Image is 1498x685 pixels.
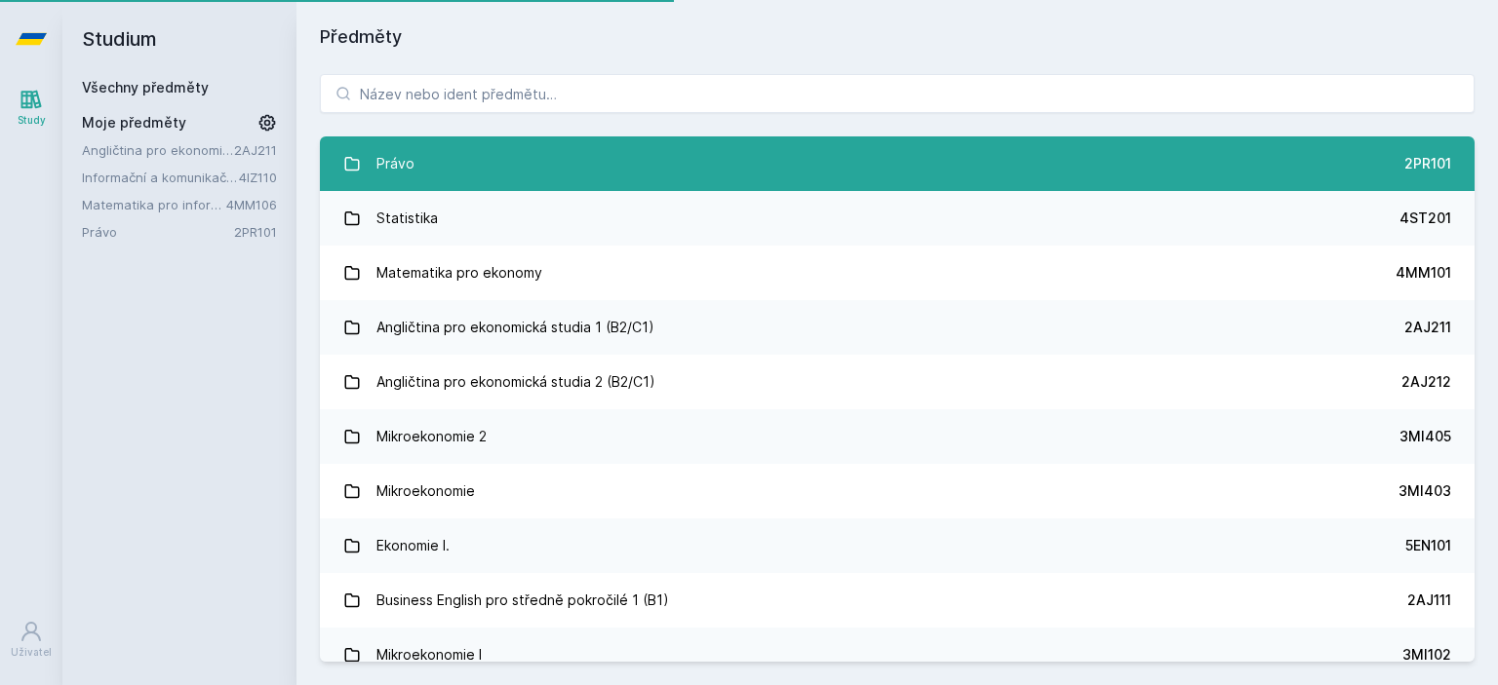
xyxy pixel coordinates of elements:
[11,645,52,660] div: Uživatel
[320,464,1475,518] a: Mikroekonomie 3MI403
[226,197,277,212] a: 4MM106
[376,144,414,183] div: Právo
[1404,154,1451,173] div: 2PR101
[1402,645,1451,665] div: 3MI102
[376,526,450,565] div: Ekonomie I.
[376,581,669,620] div: Business English pro středně pokročilé 1 (B1)
[320,409,1475,464] a: Mikroekonomie 2 3MI405
[1404,318,1451,337] div: 2AJ211
[1399,427,1451,446] div: 3MI405
[376,417,487,456] div: Mikroekonomie 2
[18,113,46,128] div: Study
[320,136,1475,191] a: Právo 2PR101
[376,472,475,511] div: Mikroekonomie
[376,253,542,292] div: Matematika pro ekonomy
[376,199,438,238] div: Statistika
[320,74,1475,113] input: Název nebo ident předmětu…
[320,573,1475,628] a: Business English pro středně pokročilé 1 (B1) 2AJ111
[239,170,277,185] a: 4IZ110
[1401,372,1451,392] div: 2AJ212
[1399,209,1451,228] div: 4ST201
[320,23,1475,51] h1: Předměty
[1405,536,1451,555] div: 5EN101
[82,79,209,95] a: Všechny předměty
[1407,590,1451,610] div: 2AJ111
[320,300,1475,355] a: Angličtina pro ekonomická studia 1 (B2/C1) 2AJ211
[234,224,277,240] a: 2PR101
[82,140,234,160] a: Angličtina pro ekonomická studia 1 (B2/C1)
[82,168,239,187] a: Informační a komunikační technologie
[82,195,226,214] a: Matematika pro informatiky
[4,610,59,669] a: Uživatel
[320,628,1475,682] a: Mikroekonomie I 3MI102
[82,113,186,133] span: Moje předměty
[1396,263,1451,283] div: 4MM101
[376,635,482,674] div: Mikroekonomie I
[320,191,1475,246] a: Statistika 4ST201
[320,246,1475,300] a: Matematika pro ekonomy 4MM101
[320,355,1475,409] a: Angličtina pro ekonomická studia 2 (B2/C1) 2AJ212
[376,362,655,401] div: Angličtina pro ekonomická studia 2 (B2/C1)
[376,308,654,347] div: Angličtina pro ekonomická studia 1 (B2/C1)
[320,518,1475,573] a: Ekonomie I. 5EN101
[1399,481,1451,501] div: 3MI403
[4,78,59,137] a: Study
[234,142,277,158] a: 2AJ211
[82,222,234,242] a: Právo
